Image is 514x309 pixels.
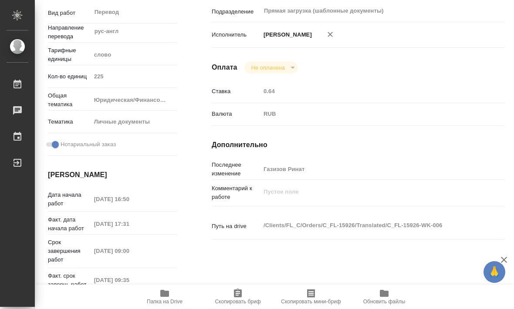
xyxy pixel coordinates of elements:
div: Не оплачена [244,62,298,74]
button: Не оплачена [249,64,287,71]
div: Юридическая/Финансовая [91,93,177,107]
textarea: /Clients/FL_C/Orders/C_FL-15926/Translated/C_FL-15926-WK-006 [260,218,480,233]
button: Скопировать бриф [201,285,274,309]
p: Тарифные единицы [48,46,91,64]
div: слово [91,47,177,62]
h4: Дополнительно [212,140,504,150]
p: Вид работ [48,9,91,17]
p: Дата начала работ [48,191,91,208]
input: Пустое поле [91,218,167,230]
p: Исполнитель [212,30,260,39]
p: Направление перевода [48,24,91,41]
input: Пустое поле [91,70,177,83]
input: Пустое поле [260,163,480,175]
div: RUB [260,107,480,121]
span: Нотариальный заказ [61,140,116,149]
p: Валюта [212,110,260,118]
h4: [PERSON_NAME] [48,170,177,180]
input: Пустое поле [91,193,167,205]
h4: Оплата [212,62,237,73]
p: Путь на drive [212,222,260,231]
span: Скопировать бриф [215,299,260,305]
button: Обновить файлы [348,285,421,309]
p: Последнее изменение [212,161,260,178]
input: Пустое поле [91,245,167,257]
p: Кол-во единиц [48,72,91,81]
p: Тематика [48,118,91,126]
div: Личные документы [91,114,177,129]
button: Скопировать мини-бриф [274,285,348,309]
p: Срок завершения работ [48,238,91,264]
p: [PERSON_NAME] [260,30,312,39]
input: Пустое поле [260,85,480,97]
span: 🙏 [487,263,502,281]
span: Скопировать мини-бриф [281,299,341,305]
span: Папка на Drive [147,299,183,305]
button: 🙏 [484,261,505,283]
p: Факт. дата начала работ [48,215,91,233]
button: Удалить исполнителя [321,25,340,44]
span: Обновить файлы [363,299,406,305]
button: Папка на Drive [128,285,201,309]
input: Пустое поле [91,274,167,286]
p: Факт. срок заверш. работ [48,272,91,289]
p: Комментарий к работе [212,184,260,202]
p: Общая тематика [48,91,91,109]
p: Ставка [212,87,260,96]
p: Подразделение [212,7,260,16]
